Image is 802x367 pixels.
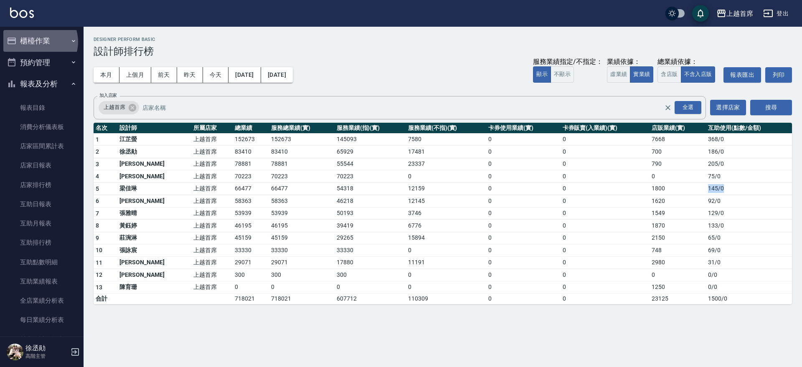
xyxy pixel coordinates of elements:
div: 全選 [675,101,701,114]
td: 0 [561,182,650,195]
td: 上越首席 [191,220,233,232]
a: 互助業績報表 [3,272,80,291]
td: 0 [486,207,560,220]
td: 29265 [335,232,406,244]
span: 8 [96,222,99,229]
h3: 設計師排行榜 [94,46,792,57]
td: 1500 / 0 [706,294,792,304]
span: 10 [96,247,103,253]
td: 46195 [233,220,269,232]
td: 7668 [650,133,706,146]
td: 0 [561,281,650,294]
td: 1800 [650,182,706,195]
td: 607712 [335,294,406,304]
td: 66477 [233,182,269,195]
td: 186 / 0 [706,146,792,158]
th: 互助使用(點數/金額) [706,123,792,134]
td: 790 [650,158,706,170]
td: 0 / 0 [706,269,792,281]
span: 3 [96,161,99,167]
td: 58363 [269,195,334,208]
td: 0 [486,158,560,170]
th: 卡券使用業績(實) [486,123,560,134]
td: 上越首席 [191,146,233,158]
a: 每日業績分析表 [3,310,80,329]
td: 29071 [233,256,269,269]
button: 昨天 [177,67,203,83]
td: 0 [561,195,650,208]
td: 83410 [233,146,269,158]
th: 名次 [94,123,117,134]
td: 23337 [406,158,486,170]
td: 0 [561,269,650,281]
button: Clear [662,102,674,114]
th: 服務業績(不指)(實) [406,123,486,134]
td: 張雅晴 [117,207,191,220]
td: 152673 [233,133,269,146]
td: 55544 [335,158,406,170]
th: 所屬店家 [191,123,233,134]
td: 0 [561,244,650,257]
td: 梁佳琳 [117,182,191,195]
td: 205 / 0 [706,158,792,170]
td: 145 / 0 [706,182,792,195]
td: 0 [486,220,560,232]
td: 75 / 0 [706,170,792,183]
img: Person [7,344,23,360]
td: 0 [406,170,486,183]
td: [PERSON_NAME] [117,256,191,269]
td: 718021 [269,294,334,304]
td: 0 [650,269,706,281]
span: 2 [96,148,99,155]
td: 368 / 0 [706,133,792,146]
td: 17880 [335,256,406,269]
a: 營業統計分析表 [3,330,80,349]
td: 0 [561,158,650,170]
td: 7580 [406,133,486,146]
td: 0 [406,269,486,281]
span: 13 [96,284,103,291]
td: 70223 [233,170,269,183]
td: 上越首席 [191,195,233,208]
td: 83410 [269,146,334,158]
button: Open [673,99,703,116]
td: 0 [486,244,560,257]
td: 莊涴淋 [117,232,191,244]
td: 0 [561,133,650,146]
td: [PERSON_NAME] [117,158,191,170]
a: 互助點數明細 [3,253,80,272]
td: 129 / 0 [706,207,792,220]
td: 45159 [269,232,334,244]
th: 設計師 [117,123,191,134]
td: 陳育珊 [117,281,191,294]
td: 上越首席 [191,232,233,244]
td: 33330 [335,244,406,257]
td: [PERSON_NAME] [117,170,191,183]
td: 上越首席 [191,182,233,195]
td: 92 / 0 [706,195,792,208]
td: 53939 [269,207,334,220]
td: 0 [561,170,650,183]
td: 0 [561,256,650,269]
button: 實業績 [630,66,653,83]
td: 152673 [269,133,334,146]
div: 上越首席 [99,101,139,114]
td: 65929 [335,146,406,158]
a: 店家區間累計表 [3,137,80,156]
h2: Designer Perform Basic [94,37,792,42]
td: 1620 [650,195,706,208]
td: 66477 [269,182,334,195]
td: [PERSON_NAME] [117,269,191,281]
td: 46195 [269,220,334,232]
td: 上越首席 [191,158,233,170]
a: 店家排行榜 [3,175,80,195]
td: 上越首席 [191,133,233,146]
td: 0 [486,269,560,281]
button: 虛業績 [607,66,630,83]
td: 1870 [650,220,706,232]
th: 服務業績(指)(實) [335,123,406,134]
td: 31 / 0 [706,256,792,269]
td: 合計 [94,294,117,304]
td: 300 [335,269,406,281]
td: 1250 [650,281,706,294]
